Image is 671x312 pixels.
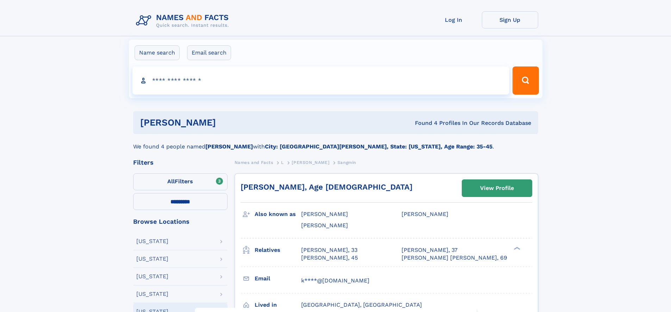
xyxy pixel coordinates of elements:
span: [PERSON_NAME] [301,211,348,217]
div: Filters [133,159,228,166]
span: [GEOGRAPHIC_DATA], [GEOGRAPHIC_DATA] [301,301,422,308]
img: Logo Names and Facts [133,11,235,30]
a: [PERSON_NAME] [PERSON_NAME], 69 [402,254,507,262]
b: [PERSON_NAME] [205,143,253,150]
button: Search Button [512,66,539,95]
a: [PERSON_NAME] [292,158,329,167]
span: Sangmin [337,160,356,165]
a: [PERSON_NAME], 45 [301,254,358,262]
h3: Lived in [255,299,301,311]
div: Browse Locations [133,218,228,225]
a: Sign Up [482,11,538,28]
span: [PERSON_NAME] [402,211,448,217]
a: [PERSON_NAME], 33 [301,246,358,254]
a: Names and Facts [235,158,273,167]
b: City: [GEOGRAPHIC_DATA][PERSON_NAME], State: [US_STATE], Age Range: 35-45 [265,143,492,150]
div: ❯ [512,246,521,250]
a: L [281,158,284,167]
div: [US_STATE] [136,256,168,262]
label: Filters [133,173,228,190]
h3: Also known as [255,208,301,220]
h3: Email [255,273,301,285]
span: All [167,178,175,185]
div: Found 4 Profiles In Our Records Database [315,119,531,127]
input: search input [132,66,510,95]
div: View Profile [480,180,514,196]
label: Email search [187,45,231,60]
div: [US_STATE] [136,238,168,244]
a: Log In [425,11,482,28]
span: L [281,160,284,165]
h3: Relatives [255,244,301,256]
div: [US_STATE] [136,274,168,279]
a: [PERSON_NAME], 37 [402,246,458,254]
a: View Profile [462,180,532,197]
div: We found 4 people named with . [133,134,538,151]
div: [US_STATE] [136,291,168,297]
h1: [PERSON_NAME] [140,118,316,127]
span: [PERSON_NAME] [292,160,329,165]
a: [PERSON_NAME], Age [DEMOGRAPHIC_DATA] [241,183,412,191]
label: Name search [135,45,180,60]
span: [PERSON_NAME] [301,222,348,229]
